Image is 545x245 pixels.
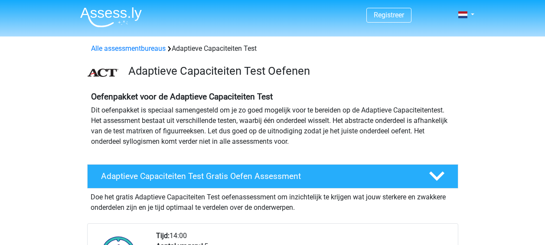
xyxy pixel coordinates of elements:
[91,44,166,53] a: Alle assessmentbureaus
[84,164,462,189] a: Adaptieve Capaciteiten Test Gratis Oefen Assessment
[91,105,454,147] p: Dit oefenpakket is speciaal samengesteld om je zo goed mogelijk voor te bereiden op de Adaptieve ...
[87,189,458,213] div: Doe het gratis Adaptieve Capaciteiten Test oefenassessment om inzichtelijk te krijgen wat jouw st...
[156,232,170,240] b: Tijd:
[374,11,404,19] a: Registreer
[91,92,273,102] b: Oefenpakket voor de Adaptieve Capaciteiten Test
[88,43,458,54] div: Adaptieve Capaciteiten Test
[128,64,451,78] h3: Adaptieve Capaciteiten Test Oefenen
[101,171,415,181] h4: Adaptieve Capaciteiten Test Gratis Oefen Assessment
[80,7,142,27] img: Assessly
[88,69,118,77] img: ACT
